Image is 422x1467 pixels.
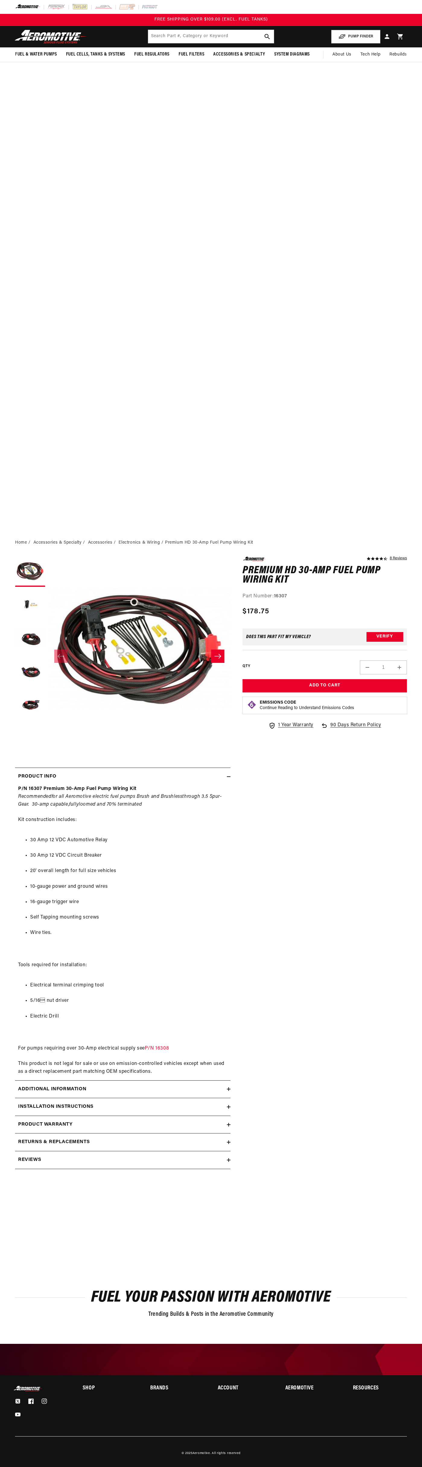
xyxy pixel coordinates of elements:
[278,721,313,729] span: 1 Year Warranty
[18,1103,94,1111] h2: Installation Instructions
[79,802,142,807] em: loomed and 70% terminated
[15,623,45,653] button: Load image 3 in gallery view
[18,786,137,791] strong: P/N 16307 Premium 30-Amp Fuel Pump Wiring Kit
[18,1138,90,1146] h2: Returns & replacements
[246,634,311,639] div: Does This part fit My vehicle?
[88,539,113,546] a: Accessories
[179,51,204,58] span: Fuel Filters
[30,997,227,1005] li: 5/16 nut driver
[30,852,227,860] li: 30 Amp 12 VDC Circuit Breaker
[69,802,79,807] em: fully
[18,1156,41,1164] h2: Reviews
[332,52,351,57] span: About Us
[54,650,68,663] button: Slide left
[243,664,250,669] label: QTY
[13,30,88,44] img: Aeromotive
[66,51,125,58] span: Fuel Cells, Tanks & Systems
[30,982,227,989] li: Electrical terminal crimping tool
[30,929,227,937] li: Wire ties.
[192,1452,210,1455] a: Aeromotive
[154,17,268,22] span: FREE SHIPPING OVER $109.00 (EXCL. FUEL TANKS)
[243,606,269,617] span: $178.75
[260,700,296,705] strong: Emissions Code
[360,51,380,58] span: Tech Help
[165,539,253,546] li: Premium HD 30-Amp Fuel Pump Wiring Kit
[15,768,230,785] summary: Product Info
[15,539,27,546] a: Home
[15,785,230,1075] div: , Kit construction includes: Tools required for installation: For pumps requiring over 30-Amp ele...
[243,566,407,585] h1: Premium HD 30-Amp Fuel Pump Wiring Kit
[330,721,381,735] span: 90 Days Return Policy
[11,47,62,62] summary: Fuel & Water Pumps
[174,47,209,62] summary: Fuel Filters
[148,1311,274,1317] span: Trending Builds & Posts in the Aeromotive Community
[390,557,407,561] a: 8 reviews
[366,632,403,642] button: Verify
[385,47,411,62] summary: Rebuilds
[261,30,274,43] button: search button
[285,1386,339,1391] summary: Aeromotive
[15,1290,407,1305] h2: Fuel Your Passion with Aeromotive
[33,539,87,546] li: Accessories & Specialty
[130,47,174,62] summary: Fuel Regulators
[270,47,314,62] summary: System Diagrams
[52,794,182,799] em: for all Aeromotive electric fuel pumps Brush and Brushless
[211,650,224,663] button: Slide right
[212,1452,240,1455] small: All rights reserved
[356,47,385,62] summary: Tech Help
[321,721,381,735] a: 90 Days Return Policy
[260,705,354,711] p: Continue Reading to Understand Emissions Codes
[15,557,45,587] button: Load image 1 in gallery view
[213,51,265,58] span: Accessories & Specialty
[18,773,56,781] h2: Product Info
[331,30,380,43] button: PUMP FINDER
[209,47,270,62] summary: Accessories & Specialty
[15,539,407,546] nav: breadcrumbs
[15,1151,230,1169] summary: Reviews
[30,914,227,922] li: Self Tapping mounting screws
[150,1386,204,1391] summary: Brands
[353,1386,407,1391] summary: Resources
[15,51,57,58] span: Fuel & Water Pumps
[274,51,310,58] span: System Diagrams
[15,557,230,755] media-gallery: Gallery Viewer
[30,836,227,844] li: 30 Amp 12 VDC Automotive Relay
[18,1121,73,1129] h2: Product warranty
[134,51,170,58] span: Fuel Regulators
[119,539,160,546] a: Electronics & Wiring
[30,1013,227,1021] li: Electric Drill
[30,867,227,875] li: 20' overall length for full size vehicles
[247,700,257,710] img: Emissions code
[13,1386,43,1392] img: Aeromotive
[15,1133,230,1151] summary: Returns & replacements
[260,700,354,711] button: Emissions CodeContinue Reading to Understand Emissions Codes
[15,1116,230,1133] summary: Product warranty
[328,47,356,62] a: About Us
[30,898,227,906] li: 16-gauge trigger wire
[268,721,313,729] a: 1 Year Warranty
[274,594,287,599] strong: 16307
[15,656,45,686] button: Load image 4 in gallery view
[148,30,274,43] input: Search by Part Number, Category or Keyword
[243,679,407,693] button: Add to Cart
[15,590,45,620] button: Load image 2 in gallery view
[62,47,130,62] summary: Fuel Cells, Tanks & Systems
[15,1081,230,1098] summary: Additional information
[218,1386,272,1391] summary: Account
[389,51,407,58] span: Rebuilds
[18,1085,86,1093] h2: Additional information
[243,593,407,600] div: Part Number:
[30,883,227,891] li: 10-gauge power and ground wires
[182,1452,211,1455] small: © 2025 .
[145,1046,169,1051] a: P/N 16308
[15,689,45,720] button: Load image 5 in gallery view
[15,1098,230,1116] summary: Installation Instructions
[18,794,52,799] em: Recommended
[18,794,222,807] em: through 3.5 Spur-Gear. 30-amp capable
[83,1386,137,1391] summary: Shop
